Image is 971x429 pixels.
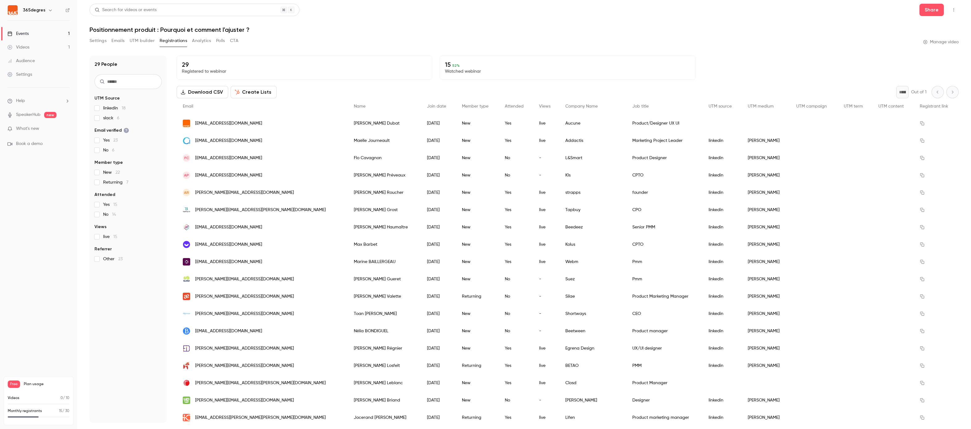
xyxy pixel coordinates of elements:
[499,392,533,409] div: No
[195,276,294,282] span: [PERSON_NAME][EMAIL_ADDRESS][DOMAIN_NAME]
[626,236,702,253] div: CPTO
[117,116,119,120] span: 6
[923,39,959,45] a: Manage video
[559,149,626,167] div: L&Smart
[183,345,190,352] img: egrenadesign.fr
[195,328,262,334] span: [EMAIL_ADDRESS][DOMAIN_NAME]
[499,253,533,270] div: Yes
[499,357,533,374] div: Yes
[456,132,499,149] div: New
[421,253,455,270] div: [DATE]
[559,305,626,322] div: Shortways
[533,374,559,392] div: live
[626,184,702,201] div: founder
[626,115,702,132] div: Product/Designer UX UI
[421,288,455,305] div: [DATE]
[183,241,190,248] img: kolus.io
[195,397,294,404] span: [PERSON_NAME][EMAIL_ADDRESS][DOMAIN_NAME]
[421,132,455,149] div: [DATE]
[559,409,626,426] div: Lifen
[421,167,455,184] div: [DATE]
[183,120,190,127] img: orange.fr
[626,149,702,167] div: Product Designer
[94,95,120,101] span: UTM Source
[8,380,20,388] span: Free
[16,98,25,104] span: Help
[7,58,35,64] div: Audience
[183,293,190,300] img: silae.fr
[565,104,598,108] span: Company Name
[44,112,57,118] span: new
[533,219,559,236] div: live
[183,137,190,144] img: addactis.com
[348,288,421,305] div: [PERSON_NAME] Valette
[348,184,421,201] div: [PERSON_NAME] Roucher
[421,270,455,288] div: [DATE]
[742,253,790,270] div: [PERSON_NAME]
[456,305,499,322] div: New
[183,223,190,231] img: beedeez.com
[183,275,190,283] img: suez.com
[115,170,120,175] span: 22
[421,322,455,340] div: [DATE]
[8,5,18,15] img: 365degres
[456,270,499,288] div: New
[702,253,742,270] div: linkedin
[113,138,118,142] span: 23
[878,104,904,108] span: UTM content
[94,159,123,166] span: Member type
[742,149,790,167] div: [PERSON_NAME]
[421,115,455,132] div: [DATE]
[195,138,262,144] span: [EMAIL_ADDRESS][DOMAIN_NAME]
[626,374,702,392] div: Product Manager
[160,36,187,46] button: Registrations
[195,207,326,213] span: [PERSON_NAME][EMAIL_ADDRESS][PERSON_NAME][DOMAIN_NAME]
[499,236,533,253] div: Yes
[16,125,39,132] span: What's new
[183,362,190,369] img: betao.se
[421,409,455,426] div: [DATE]
[7,71,32,78] div: Settings
[94,61,117,68] h1: 29 People
[421,201,455,219] div: [DATE]
[112,148,115,152] span: 6
[742,305,790,322] div: [PERSON_NAME]
[421,357,455,374] div: [DATE]
[348,392,421,409] div: [PERSON_NAME] Briand
[113,235,117,239] span: 15
[184,190,189,195] span: AR
[742,288,790,305] div: [PERSON_NAME]
[702,184,742,201] div: linkedin
[742,357,790,374] div: [PERSON_NAME]
[742,340,790,357] div: [PERSON_NAME]
[103,105,126,111] span: linkedin
[702,409,742,426] div: linkedin
[8,395,19,401] p: Videos
[702,219,742,236] div: linkedin
[533,322,559,340] div: -
[456,288,499,305] div: Returning
[742,201,790,219] div: [PERSON_NAME]
[748,104,774,108] span: UTM medium
[90,26,959,33] h1: Positionnement produit : Pourquoi et comment l'ajuster ?
[177,86,228,98] button: Download CSV
[632,104,649,108] span: Job title
[499,288,533,305] div: No
[626,322,702,340] div: Product manager
[427,104,446,108] span: Join date
[533,392,559,409] div: -
[702,201,742,219] div: linkedin
[626,357,702,374] div: PMM
[702,322,742,340] div: linkedin
[505,104,524,108] span: Attended
[354,104,366,108] span: Name
[742,392,790,409] div: [PERSON_NAME]
[348,409,421,426] div: Jocerand [PERSON_NAME]
[702,236,742,253] div: linkedin
[499,305,533,322] div: No
[59,409,62,413] span: 15
[533,115,559,132] div: live
[559,270,626,288] div: Suez
[499,149,533,167] div: No
[533,409,559,426] div: live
